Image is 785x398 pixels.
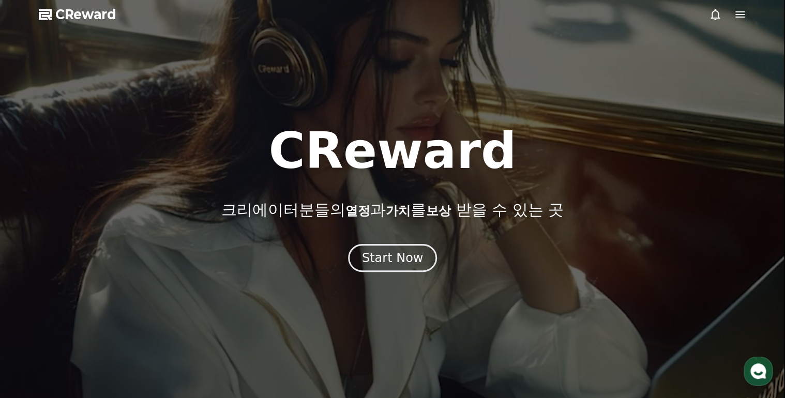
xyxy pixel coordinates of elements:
[345,204,370,218] span: 열정
[348,244,437,272] button: Start Now
[133,312,199,338] a: 설정
[39,6,116,23] a: CReward
[160,328,172,336] span: 설정
[386,204,411,218] span: 가치
[33,328,39,336] span: 홈
[221,201,564,219] p: 크리에이터분들의 과 를 받을 수 있는 곳
[68,312,133,338] a: 대화
[95,328,107,336] span: 대화
[426,204,451,218] span: 보상
[3,312,68,338] a: 홈
[268,126,516,176] h1: CReward
[55,6,116,23] span: CReward
[362,250,424,266] div: Start Now
[348,254,437,264] a: Start Now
